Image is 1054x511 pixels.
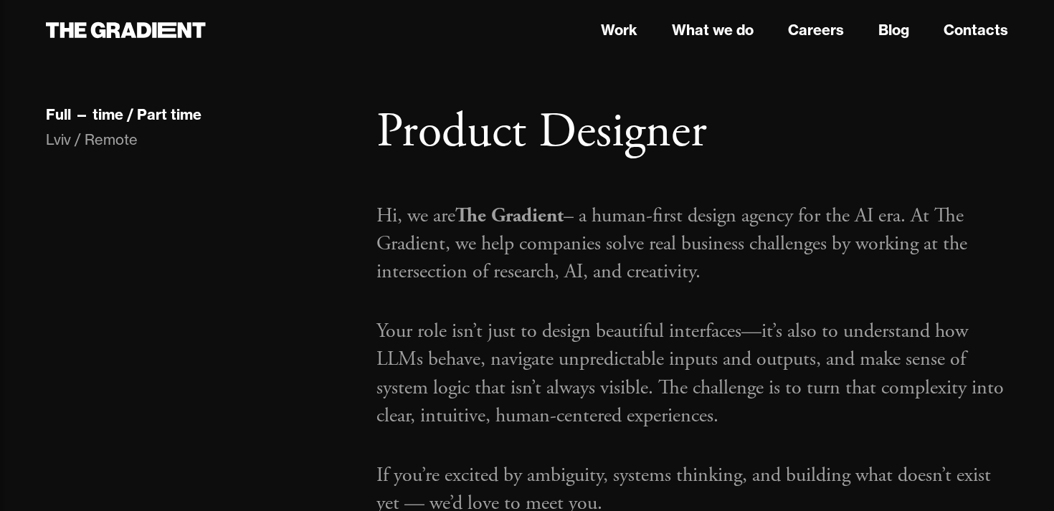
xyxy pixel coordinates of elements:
a: Contacts [944,19,1008,41]
div: Lviv / Remote [46,130,348,150]
p: Your role isn’t just to design beautiful interfaces—it’s also to understand how LLMs behave, navi... [376,317,1008,430]
div: Full — time / Part time [46,105,201,124]
a: Careers [788,19,844,41]
a: Blog [878,19,909,41]
a: Work [601,19,637,41]
p: Hi, we are – a human-first design agency for the AI era. At The Gradient, we help companies solve... [376,202,1008,287]
a: What we do [672,19,754,41]
h1: Product Designer [376,103,1008,162]
strong: The Gradient [455,203,564,229]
